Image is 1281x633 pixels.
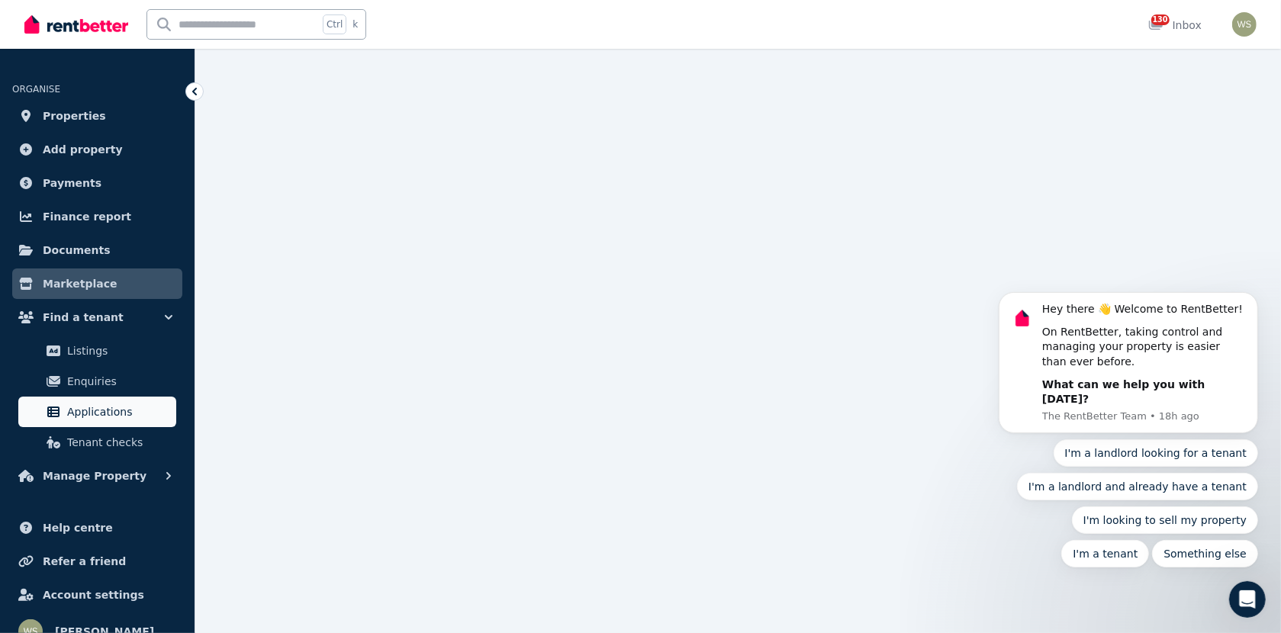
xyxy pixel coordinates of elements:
span: Payments [43,174,101,192]
iframe: Intercom notifications message [976,158,1281,592]
iframe: Intercom live chat [1229,581,1266,618]
span: Account settings [43,586,144,604]
span: Search for help [31,374,124,390]
img: Profile image for The RentBetter Team [31,242,62,272]
img: Whitney Smith [1232,12,1257,37]
p: Hi [PERSON_NAME] 👋 [31,108,275,160]
span: Was that helpful? [68,243,161,255]
a: Applications [18,397,176,427]
span: Help [242,514,266,525]
a: Listings [18,336,176,366]
span: Applications [67,403,170,421]
span: Find a tenant [43,308,124,326]
div: Recent messageProfile image for The RentBetter TeamWas that helpful?The RentBetter Team•[DATE] [15,206,290,286]
img: logo [31,29,141,53]
span: Enquiries [67,372,170,390]
a: Add property [12,134,182,165]
a: Refer a friend [12,546,182,577]
p: How can we help? [31,160,275,186]
span: Refer a friend [43,552,126,570]
div: How much does it cost? [22,431,283,459]
span: Listings [67,342,170,360]
div: Send us a message [31,307,255,323]
div: • [DATE] [184,257,227,273]
a: Help centre [12,513,182,543]
span: 130 [1151,14,1170,25]
a: Finance report [12,201,182,232]
img: RentBetter [24,13,128,36]
span: Add property [43,140,123,159]
div: We'll be back online in 1 hour [31,323,255,339]
img: Profile image for Earl [211,24,241,55]
span: ORGANISE [12,84,60,95]
div: Lease Agreement [22,459,283,487]
button: Messages [101,476,203,537]
span: Messages [127,514,179,525]
span: Manage Property [43,467,146,485]
span: Properties [43,107,106,125]
span: Tenant checks [67,433,170,451]
button: Find a tenant [12,302,182,333]
div: Profile image for The RentBetter TeamWas that helpful?The RentBetter Team•[DATE] [16,229,289,285]
span: Home [34,514,68,525]
div: The RentBetter Team [68,257,181,273]
button: Help [204,476,305,537]
a: Documents [12,235,182,265]
button: Manage Property [12,461,182,491]
div: Inbox [1148,18,1202,33]
div: Send us a messageWe'll be back online in 1 hour [15,294,290,352]
span: k [352,18,358,31]
div: How much does it cost? [31,437,256,453]
div: Lease Agreement [31,465,256,481]
div: Rental Payments - How They Work [22,403,283,431]
div: Rental Payments - How They Work [31,409,256,425]
span: Marketplace [43,275,117,293]
a: Tenant checks [18,427,176,458]
a: Enquiries [18,366,176,397]
button: Search for help [22,366,283,397]
span: Finance report [43,207,131,226]
a: Marketplace [12,268,182,299]
span: Help centre [43,519,113,537]
span: Ctrl [323,14,346,34]
span: Documents [43,241,111,259]
a: Payments [12,168,182,198]
a: Account settings [12,580,182,610]
img: Profile image for Rochelle [182,24,212,55]
a: Properties [12,101,182,131]
div: Recent message [31,219,274,235]
img: Profile image for Jeremy [240,24,270,55]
